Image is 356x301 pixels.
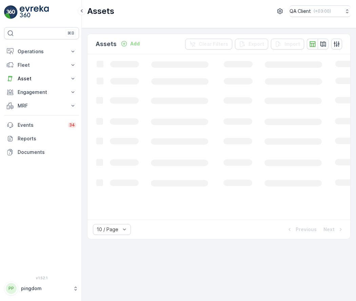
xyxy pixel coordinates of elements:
[67,31,74,36] p: ⌘B
[130,40,140,47] p: Add
[4,99,79,113] button: MRF
[18,135,76,142] p: Reports
[249,41,264,47] p: Export
[290,8,311,15] p: QA Client
[314,8,331,14] p: ( +03:00 )
[4,85,79,99] button: Engagement
[18,75,65,82] p: Asset
[284,41,300,47] p: Import
[87,6,114,17] p: Assets
[20,5,49,19] img: logo_light-DOdMpM7g.png
[6,283,17,294] div: PP
[323,226,335,233] p: Next
[199,41,228,47] p: Clear Filters
[271,39,304,49] button: Import
[4,276,79,280] span: v 1.52.1
[18,149,76,156] p: Documents
[18,48,65,55] p: Operations
[4,72,79,85] button: Asset
[4,281,79,296] button: PPpingdom
[69,122,75,128] p: 34
[4,118,79,132] a: Events34
[235,39,268,49] button: Export
[296,226,317,233] p: Previous
[4,58,79,72] button: Fleet
[21,285,70,292] p: pingdom
[118,40,142,48] button: Add
[323,225,345,234] button: Next
[18,62,65,68] p: Fleet
[4,145,79,159] a: Documents
[18,122,64,128] p: Events
[285,225,317,234] button: Previous
[185,39,232,49] button: Clear Filters
[96,39,117,49] p: Assets
[18,89,65,96] p: Engagement
[4,45,79,58] button: Operations
[290,5,351,17] button: QA Client(+03:00)
[18,102,65,109] p: MRF
[4,132,79,145] a: Reports
[4,5,18,19] img: logo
